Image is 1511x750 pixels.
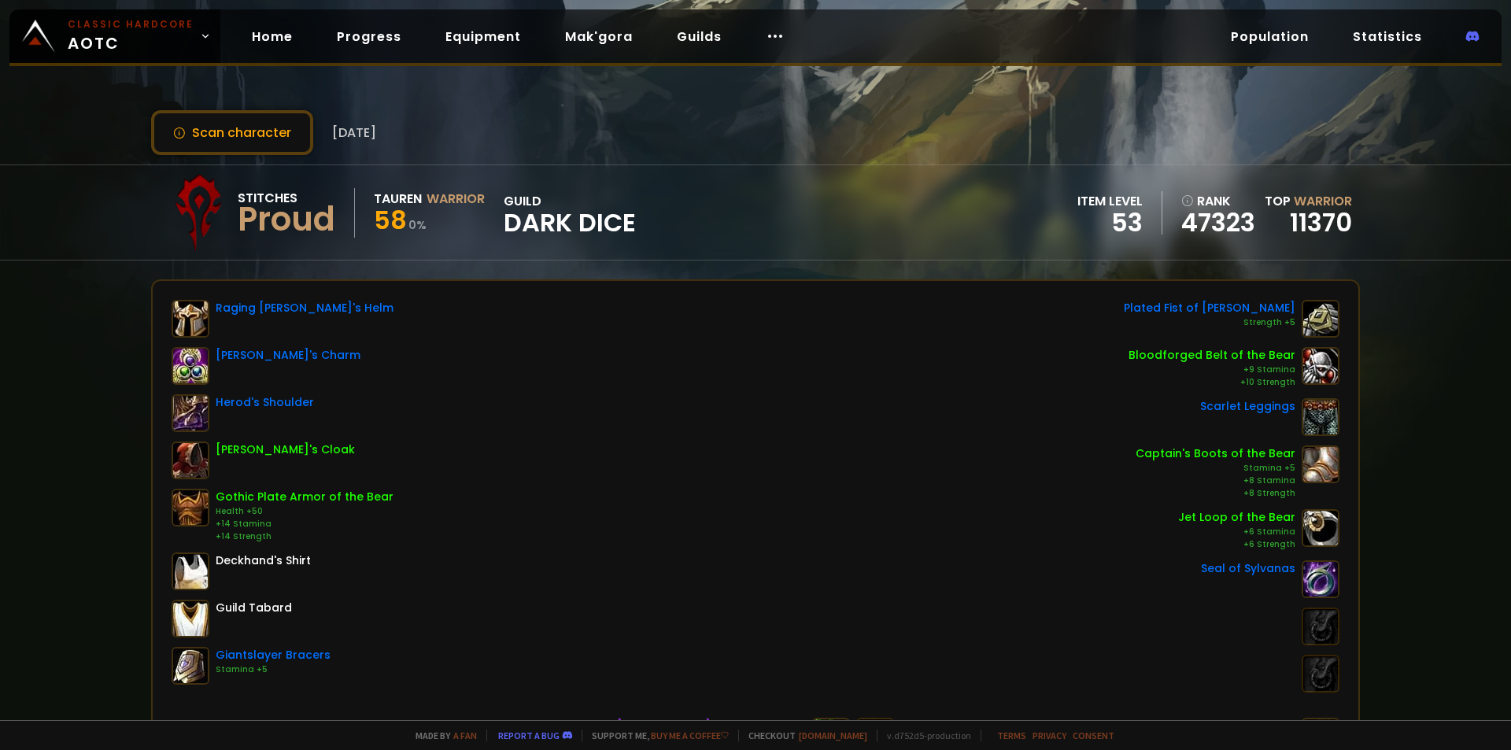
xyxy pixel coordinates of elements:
div: +8 Stamina [1136,475,1295,487]
div: Health +50 [216,505,393,518]
div: Stitches [238,188,335,208]
div: Captain's Boots of the Bear [1136,445,1295,462]
span: 58 [374,202,407,238]
span: [DATE] [332,123,376,142]
img: item-7719 [172,300,209,338]
span: Support me, [582,730,729,741]
span: Dark Dice [504,211,636,235]
small: 0 % [408,217,427,233]
div: Raging [PERSON_NAME]'s Helm [216,300,393,316]
div: +6 Stamina [1178,526,1295,538]
div: +14 Strength [216,530,393,543]
div: rank [1181,191,1255,211]
img: item-5976 [172,600,209,637]
img: item-13071 [1302,300,1339,338]
div: +8 Strength [1136,487,1295,500]
a: Guilds [664,20,734,53]
div: Tauren [374,189,422,209]
span: Checkout [738,730,867,741]
img: item-5107 [172,552,209,590]
div: Deckhand's Shirt [216,552,311,569]
div: Scarlet Leggings [1200,398,1295,415]
span: Warrior [1294,192,1352,210]
a: Classic HardcoreAOTC [9,9,220,63]
img: item-7718 [172,394,209,432]
div: [PERSON_NAME]'s Cloak [216,442,355,458]
span: AOTC [68,17,194,55]
div: Herod's Shoulder [216,394,314,411]
img: item-14781 [172,442,209,479]
div: Proud [238,208,335,231]
div: Guild Tabard [216,600,292,616]
a: Statistics [1340,20,1435,53]
div: Jet Loop of the Bear [1178,509,1295,526]
img: item-7490 [1302,445,1339,483]
img: item-11998 [1302,509,1339,547]
div: Warrior [427,189,485,209]
img: item-13076 [172,647,209,685]
img: item-6414 [1302,560,1339,598]
a: Privacy [1033,730,1066,741]
div: Bloodforged Belt of the Bear [1129,347,1295,364]
div: Giantslayer Bracers [216,647,331,663]
a: Home [239,20,305,53]
img: item-14950 [1302,347,1339,385]
div: +6 Strength [1178,538,1295,551]
div: +14 Stamina [216,518,393,530]
div: item level [1077,191,1143,211]
div: [PERSON_NAME] the Decapitator [617,718,806,734]
a: Equipment [433,20,534,53]
div: guild [504,191,636,235]
a: Buy me a coffee [651,730,729,741]
div: Needle Threader [1199,718,1295,734]
div: Gothic Plate Armor of the Bear [216,489,393,505]
div: +10 Strength [1129,376,1295,389]
div: Stamina +5 [216,663,331,676]
a: a fan [453,730,477,741]
span: v. d752d5 - production [877,730,971,741]
a: [DOMAIN_NAME] [799,730,867,741]
img: item-13088 [172,347,209,385]
div: Top [1265,191,1352,211]
a: 11370 [1290,205,1352,240]
a: 47323 [1181,211,1255,235]
div: Seal of Sylvanas [1201,560,1295,577]
a: Progress [324,20,414,53]
span: Made by [406,730,477,741]
div: +9 Stamina [1129,364,1295,376]
a: Population [1218,20,1321,53]
a: Consent [1073,730,1114,741]
div: Plated Fist of [PERSON_NAME] [1124,300,1295,316]
div: Strength +5 [1124,316,1295,329]
img: item-10086 [172,489,209,526]
small: Classic Hardcore [68,17,194,31]
img: item-10330 [1302,398,1339,436]
div: [PERSON_NAME]'s Charm [216,347,360,364]
div: Stamina +5 [1136,462,1295,475]
button: Scan character [151,110,313,155]
a: Report a bug [498,730,560,741]
a: Terms [997,730,1026,741]
a: Mak'gora [552,20,645,53]
div: 53 [1077,211,1143,235]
